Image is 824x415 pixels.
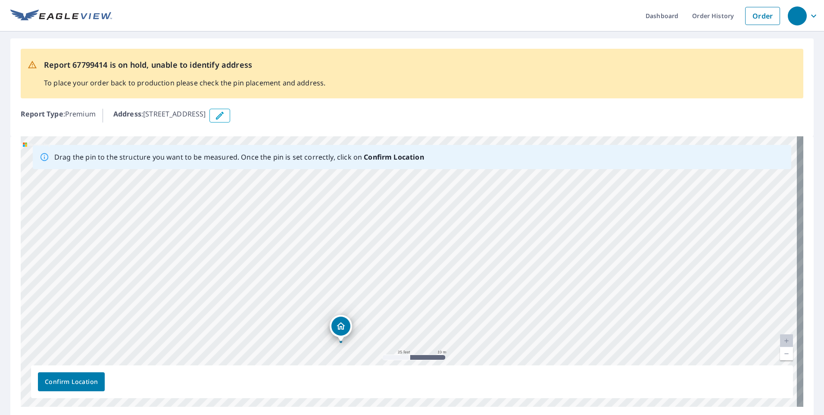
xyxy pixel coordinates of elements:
[44,59,325,71] p: Report 67799414 is on hold, unable to identify address
[364,152,424,162] b: Confirm Location
[330,315,352,342] div: Dropped pin, building 1, Residential property, 521 N 11th St Guthrie, OK 73044
[38,372,105,391] button: Confirm Location
[21,109,96,123] p: : Premium
[54,152,424,162] p: Drag the pin to the structure you want to be measured. Once the pin is set correctly, click on
[44,78,325,88] p: To place your order back to production please check the pin placement and address.
[45,377,98,387] span: Confirm Location
[113,109,141,119] b: Address
[10,9,112,22] img: EV Logo
[780,347,793,360] a: Current Level 20, Zoom Out
[113,109,206,123] p: : [STREET_ADDRESS]
[780,334,793,347] a: Current Level 20, Zoom In Disabled
[21,109,63,119] b: Report Type
[745,7,780,25] a: Order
